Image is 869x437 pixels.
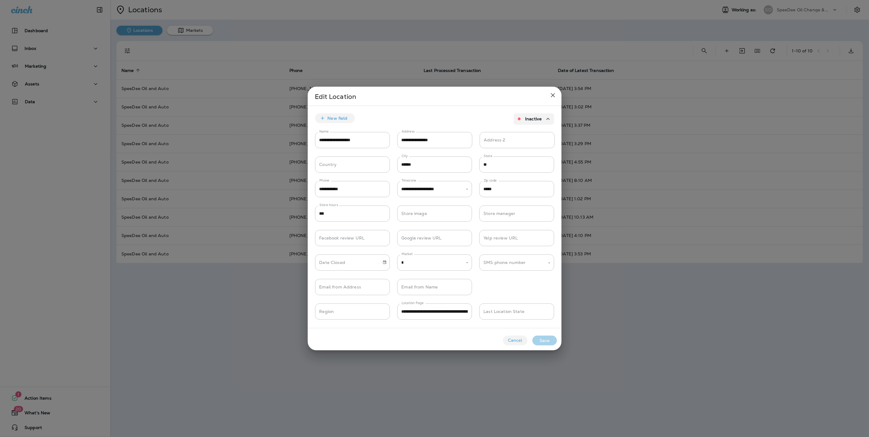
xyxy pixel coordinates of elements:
button: New field [315,113,355,123]
label: Zip code [484,178,497,183]
label: Address [402,129,415,134]
label: Market [402,252,413,256]
label: State [484,154,492,158]
button: Inactive [514,113,554,125]
label: Store hours [319,203,338,207]
button: Open [547,260,552,266]
p: New field [328,116,348,121]
button: Open [464,260,470,266]
p: Inactive [525,116,542,121]
h2: Edit Location [308,87,562,106]
button: Choose date [380,258,389,267]
label: Name [319,129,329,134]
label: Timezone [402,178,417,183]
label: City [402,154,408,158]
button: Cancel [503,336,528,345]
button: close [547,89,559,101]
button: Open [464,186,470,192]
label: Location Page [402,301,424,305]
label: Phone [319,178,330,183]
